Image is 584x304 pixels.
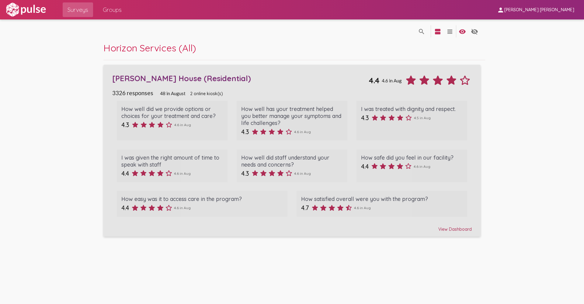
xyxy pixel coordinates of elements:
[497,6,504,14] mat-icon: person
[415,25,428,37] button: language
[301,204,309,212] span: 4.7
[174,123,191,127] span: 4.6 in Aug
[301,195,463,202] div: How satisfied overall were you with the program?
[354,206,371,210] span: 4.6 in Aug
[456,25,468,37] button: language
[160,91,186,96] span: 48 in August
[369,76,380,85] span: 4.4
[112,74,369,83] div: [PERSON_NAME] House (Residential)
[121,154,223,168] div: I was given the right amount of time to speak with staff
[121,204,129,212] span: 4.4
[294,130,311,134] span: 4.6 in Aug
[418,28,425,35] mat-icon: language
[468,25,481,37] button: language
[121,121,129,129] span: 4.3
[361,105,463,112] div: I was treated with dignity and respect.
[112,221,472,232] div: View Dashboard
[121,105,223,119] div: How well did we provide options or choices for your treatment and care?
[121,170,129,177] span: 4.4
[361,114,369,122] span: 4.3
[98,2,127,17] a: Groups
[68,4,88,15] span: Surveys
[5,2,47,17] img: white-logo.svg
[241,128,249,136] span: 4.3
[103,42,196,54] span: Horizon Services (All)
[190,91,223,96] span: 2 online kiosk(s)
[174,171,191,176] span: 4.6 in Aug
[446,28,454,35] mat-icon: language
[103,4,122,15] span: Groups
[414,116,431,120] span: 4.5 in Aug
[174,206,191,210] span: 4.6 in Aug
[241,170,249,177] span: 4.3
[471,28,478,35] mat-icon: language
[504,7,574,13] span: [PERSON_NAME] [PERSON_NAME]
[241,105,343,126] div: How well has your treatment helped you better manage your symptoms and life challenges?
[382,78,402,83] span: 4.6 in Aug
[241,154,343,168] div: How well did staff understand your needs and concerns?
[112,89,153,96] span: 3326 responses
[361,154,463,161] div: How safe did you feel in our facility?
[492,4,579,15] button: [PERSON_NAME] [PERSON_NAME]
[63,2,93,17] a: Surveys
[444,25,456,37] button: language
[432,25,444,37] button: language
[434,28,441,35] mat-icon: language
[121,195,283,202] div: How easy was it to access care in the program?
[103,65,481,237] a: [PERSON_NAME] House (Residential)4.44.6 in Aug3326 responses48 in August2 online kiosk(s)How well...
[459,28,466,35] mat-icon: language
[414,164,430,169] span: 4.6 in Aug
[294,171,311,176] span: 4.6 in Aug
[361,163,369,170] span: 4.4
